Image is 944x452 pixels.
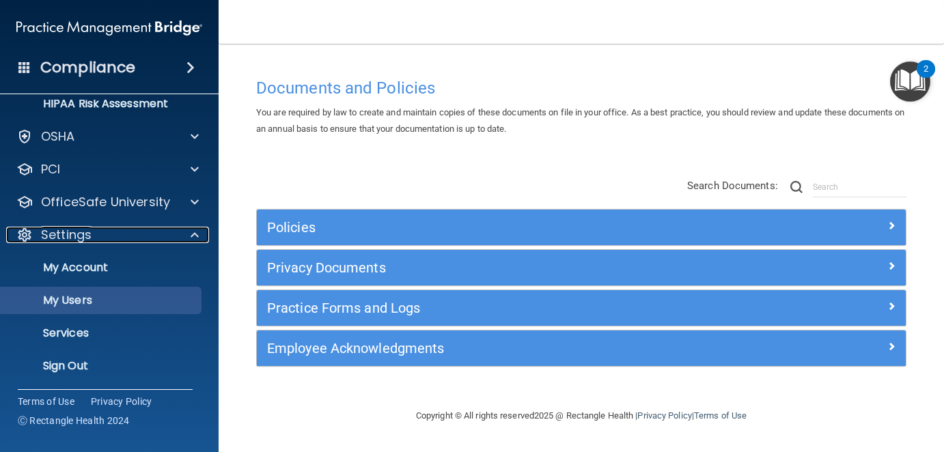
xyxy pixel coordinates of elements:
[16,194,199,210] a: OfficeSafe University
[256,107,904,134] span: You are required by law to create and maintain copies of these documents on file in your office. ...
[41,128,75,145] p: OSHA
[91,395,152,408] a: Privacy Policy
[267,260,734,275] h5: Privacy Documents
[267,220,734,235] h5: Policies
[267,341,734,356] h5: Employee Acknowledgments
[637,410,691,421] a: Privacy Policy
[18,395,74,408] a: Terms of Use
[16,161,199,178] a: PCI
[267,216,896,238] a: Policies
[16,14,202,42] img: PMB logo
[256,79,906,97] h4: Documents and Policies
[267,337,896,359] a: Employee Acknowledgments
[41,227,92,243] p: Settings
[9,97,195,111] p: HIPAA Risk Assessment
[790,181,803,193] img: ic-search.3b580494.png
[41,161,60,178] p: PCI
[332,394,831,438] div: Copyright © All rights reserved 2025 @ Rectangle Health | |
[890,61,930,102] button: Open Resource Center, 2 new notifications
[924,69,928,87] div: 2
[9,326,195,340] p: Services
[16,128,199,145] a: OSHA
[9,261,195,274] p: My Account
[18,414,130,427] span: Ⓒ Rectangle Health 2024
[40,58,135,77] h4: Compliance
[267,257,896,279] a: Privacy Documents
[694,410,747,421] a: Terms of Use
[687,180,778,192] span: Search Documents:
[9,359,195,373] p: Sign Out
[41,194,170,210] p: OfficeSafe University
[16,227,199,243] a: Settings
[267,297,896,319] a: Practice Forms and Logs
[708,356,928,410] iframe: Drift Widget Chat Controller
[9,294,195,307] p: My Users
[813,177,906,197] input: Search
[267,300,734,315] h5: Practice Forms and Logs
